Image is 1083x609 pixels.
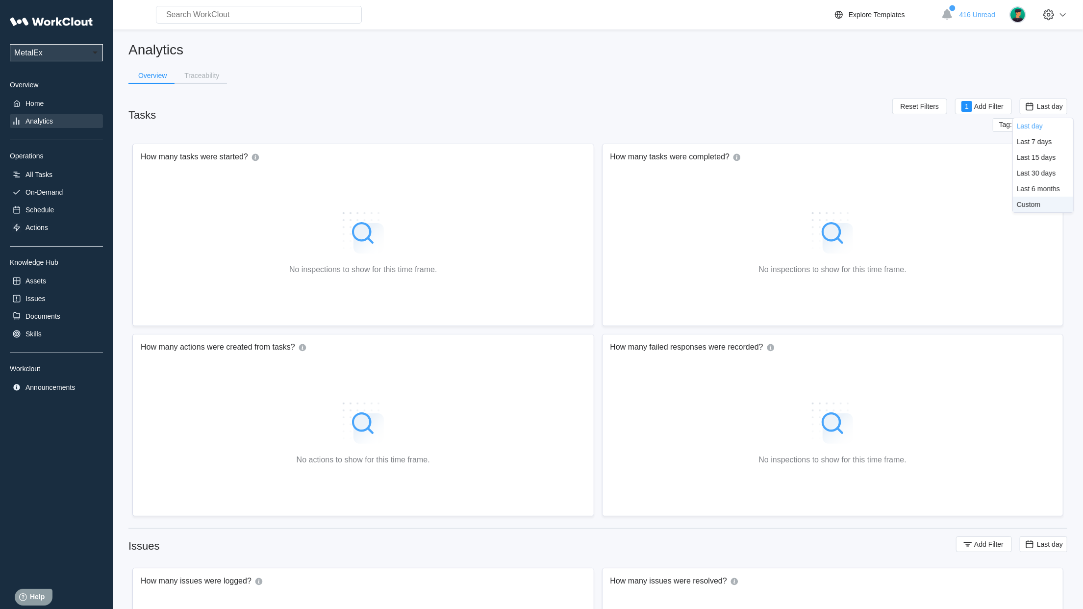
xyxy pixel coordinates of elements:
a: Skills [10,327,103,341]
a: Assets [10,274,103,288]
button: Reset Filters [892,99,948,114]
span: Reset Filters [901,103,939,110]
button: Add Filter [956,536,1012,552]
div: Schedule [25,206,54,214]
div: Explore Templates [849,11,905,19]
h2: How many tasks were started? [141,152,248,163]
h2: How many tasks were completed? [610,152,730,163]
div: No actions to show for this time frame. [297,456,430,464]
div: Operations [10,152,103,160]
span: 416 Unread [959,11,995,19]
a: Analytics [10,114,103,128]
h2: How many issues were resolved? [610,576,727,587]
div: Assets [25,277,46,285]
h2: How many failed responses were recorded? [610,342,763,353]
a: Schedule [10,203,103,217]
div: Last 6 months [1017,185,1060,193]
button: 1Add Filter [955,99,1012,114]
h2: How many issues were logged? [141,576,252,587]
div: Custom [1017,201,1040,208]
img: user.png [1009,6,1026,23]
span: Last day [1037,102,1063,110]
div: Issues [25,295,45,303]
div: Overview [138,72,167,79]
a: All Tasks [10,168,103,181]
h2: Analytics [128,41,1067,58]
span: Add Filter [974,103,1004,110]
div: Documents [25,312,60,320]
div: Analytics [25,117,53,125]
span: Add Filter [974,541,1004,548]
div: No inspections to show for this time frame. [759,265,907,274]
div: 1 [961,101,972,112]
a: Documents [10,309,103,323]
a: On-Demand [10,185,103,199]
div: Knowledge Hub [10,258,103,266]
input: Search WorkClout [156,6,362,24]
div: Actions [25,224,48,231]
div: Overview [10,81,103,89]
button: Traceability [175,68,227,83]
div: Skills [25,330,42,338]
a: Actions [10,221,103,234]
span: Last day [1037,540,1063,548]
div: Last day [1017,122,1043,130]
span: Tag: Safety audit [999,121,1050,129]
div: Workclout [10,365,103,373]
button: Overview [128,68,175,83]
a: Issues [10,292,103,305]
div: Last 30 days [1017,169,1056,177]
div: No inspections to show for this time frame. [289,265,437,274]
div: All Tasks [25,171,52,178]
div: Last 15 days [1017,153,1056,161]
div: Last 7 days [1017,138,1052,146]
h2: How many actions were created from tasks? [141,342,295,353]
div: Home [25,100,44,107]
div: Issues [128,540,160,553]
div: No inspections to show for this time frame. [759,456,907,464]
a: Explore Templates [833,9,936,21]
div: Traceability [184,72,219,79]
a: Announcements [10,381,103,394]
div: Announcements [25,383,75,391]
div: Tasks [128,109,156,122]
div: On-Demand [25,188,63,196]
a: Home [10,97,103,110]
